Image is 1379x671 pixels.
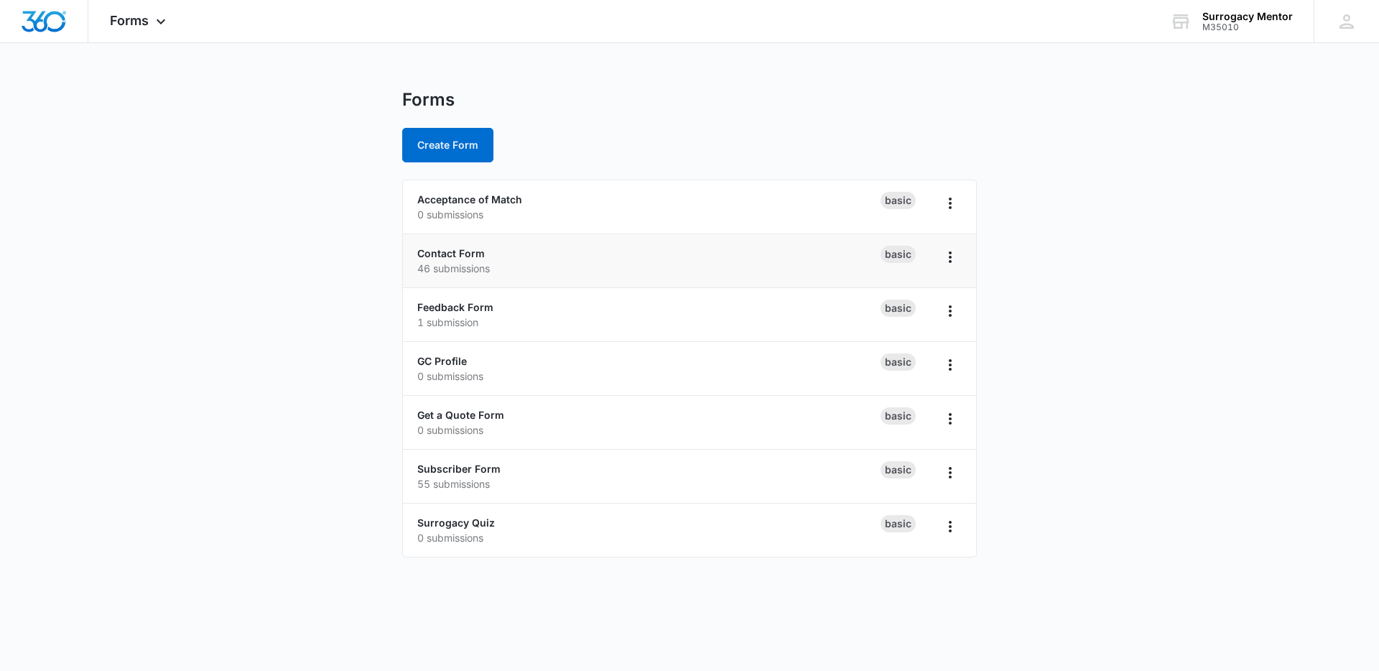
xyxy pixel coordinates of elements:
a: Contact Form [417,247,485,259]
a: Surrogacy Quiz [417,517,495,529]
h1: Forms [402,89,455,111]
a: Feedback Form [417,301,493,313]
p: 1 submission [417,315,881,330]
p: 46 submissions [417,261,881,276]
a: Acceptance of Match [417,193,522,205]
a: GC Profile [417,355,467,367]
div: Basic [881,461,916,478]
button: Overflow Menu [939,300,962,323]
p: 0 submissions [417,369,881,384]
button: Overflow Menu [939,461,962,484]
p: 0 submissions [417,207,881,222]
p: 55 submissions [417,476,881,491]
p: 0 submissions [417,530,881,545]
button: Create Form [402,128,493,162]
button: Overflow Menu [939,515,962,538]
div: account name [1202,11,1293,22]
div: Basic [881,300,916,317]
button: Overflow Menu [939,353,962,376]
button: Overflow Menu [939,407,962,430]
p: 0 submissions [417,422,881,438]
a: Subscriber Form [417,463,501,475]
div: Basic [881,353,916,371]
div: Basic [881,515,916,532]
div: Basic [881,407,916,425]
a: Get a Quote Form [417,409,504,421]
button: Overflow Menu [939,192,962,215]
div: Basic [881,192,916,209]
span: Forms [110,13,149,28]
button: Overflow Menu [939,246,962,269]
div: Basic [881,246,916,263]
div: account id [1202,22,1293,32]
